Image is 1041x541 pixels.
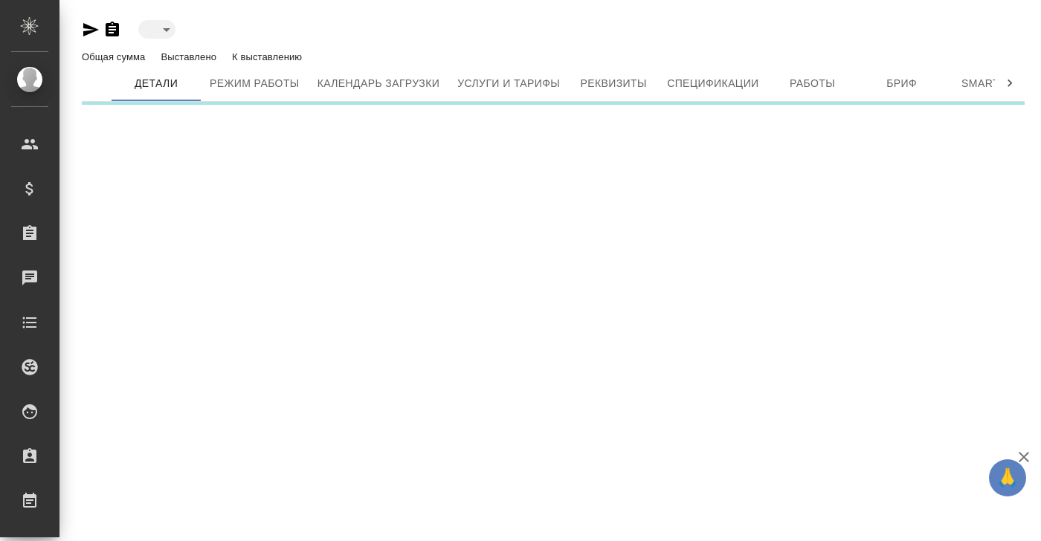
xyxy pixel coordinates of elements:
[138,20,175,39] div: ​
[210,74,300,93] span: Режим работы
[232,51,306,62] p: К выставлению
[955,74,1027,93] span: Smartcat
[777,74,848,93] span: Работы
[103,21,121,39] button: Скопировать ссылку
[578,74,649,93] span: Реквизиты
[457,74,560,93] span: Услуги и тарифы
[995,462,1020,493] span: 🙏
[82,21,100,39] button: Скопировать ссылку для ЯМессенджера
[989,459,1026,496] button: 🙏
[120,74,192,93] span: Детали
[667,74,758,93] span: Спецификации
[82,51,149,62] p: Общая сумма
[318,74,440,93] span: Календарь загрузки
[161,51,220,62] p: Выставлено
[866,74,938,93] span: Бриф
